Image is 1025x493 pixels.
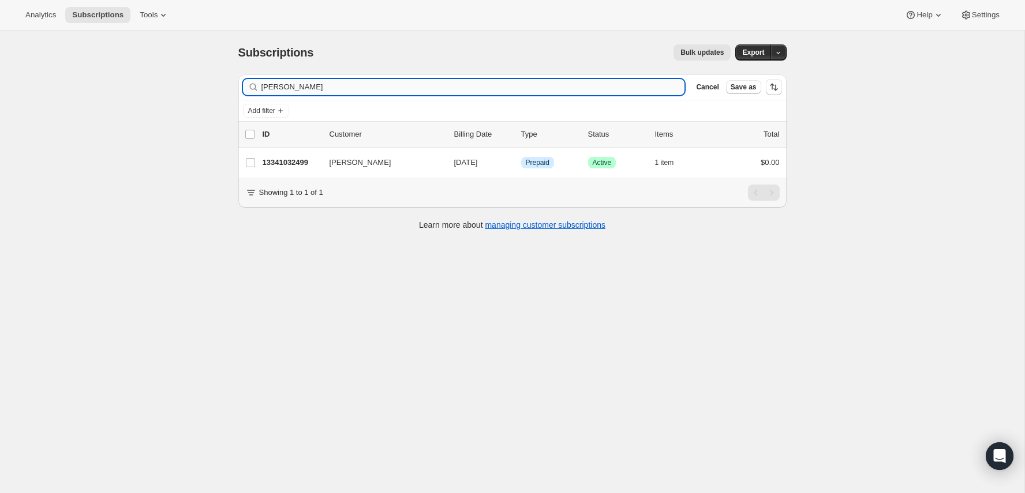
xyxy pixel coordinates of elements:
[898,7,951,23] button: Help
[655,158,674,167] span: 1 item
[243,104,289,118] button: Add filter
[764,129,779,140] p: Total
[259,187,323,198] p: Showing 1 to 1 of 1
[916,10,932,20] span: Help
[25,10,56,20] span: Analytics
[691,80,723,94] button: Cancel
[953,7,1007,23] button: Settings
[65,7,130,23] button: Subscriptions
[526,158,549,167] span: Prepaid
[972,10,1000,20] span: Settings
[521,129,579,140] div: Type
[248,106,275,115] span: Add filter
[263,129,780,140] div: IDCustomerBilling DateTypeStatusItemsTotal
[674,44,731,61] button: Bulk updates
[761,158,780,167] span: $0.00
[593,158,612,167] span: Active
[588,129,646,140] p: Status
[766,79,782,95] button: Sort the results
[454,158,478,167] span: [DATE]
[263,129,320,140] p: ID
[323,153,438,172] button: [PERSON_NAME]
[696,82,719,92] span: Cancel
[731,82,757,92] span: Save as
[986,442,1013,470] div: Open Intercom Messenger
[748,185,780,201] nav: Pagination
[263,155,780,171] div: 13341032499[PERSON_NAME][DATE]InfoPrepaidSuccessActive1 item$0.00
[419,219,605,231] p: Learn more about
[238,46,314,59] span: Subscriptions
[742,48,764,57] span: Export
[140,10,158,20] span: Tools
[454,129,512,140] p: Billing Date
[655,155,687,171] button: 1 item
[735,44,771,61] button: Export
[263,157,320,168] p: 13341032499
[726,80,761,94] button: Save as
[655,129,713,140] div: Items
[330,157,391,168] span: [PERSON_NAME]
[133,7,176,23] button: Tools
[261,79,685,95] input: Filter subscribers
[680,48,724,57] span: Bulk updates
[72,10,124,20] span: Subscriptions
[18,7,63,23] button: Analytics
[330,129,445,140] p: Customer
[485,220,605,229] a: managing customer subscriptions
